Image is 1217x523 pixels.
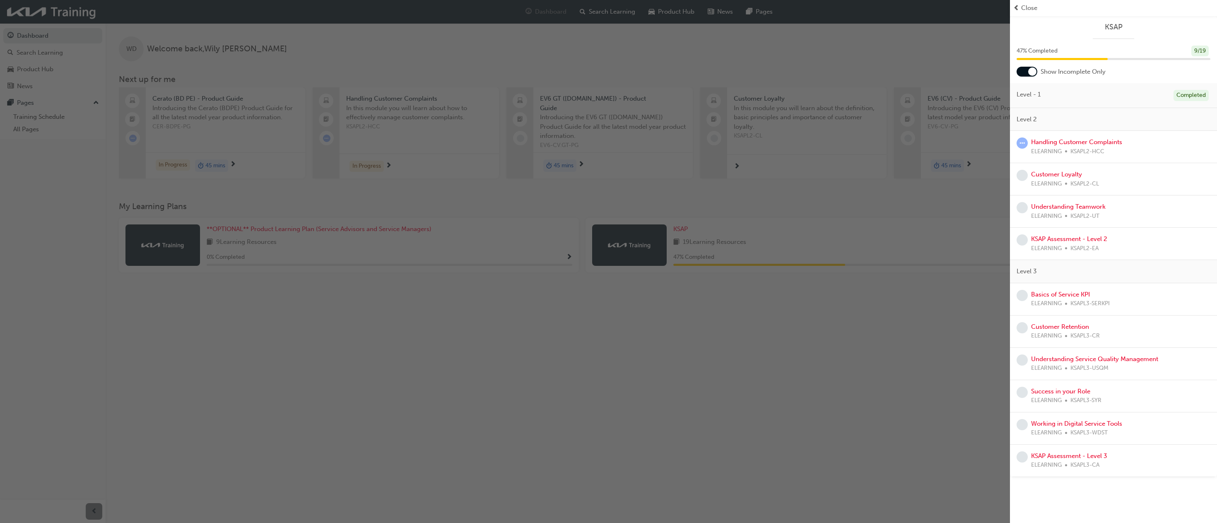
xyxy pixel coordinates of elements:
span: learningRecordVerb_ATTEMPT-icon [1017,137,1028,149]
span: Level 2 [1017,115,1037,124]
a: Handling Customer Complaints [1031,138,1122,146]
span: ELEARNING [1031,299,1062,308]
span: KSAPL3-CA [1070,460,1099,470]
span: ELEARNING [1031,460,1062,470]
span: ELEARNING [1031,331,1062,341]
a: Success in your Role [1031,388,1090,395]
div: 9 / 19 [1191,46,1209,57]
span: learningRecordVerb_NONE-icon [1017,322,1028,333]
a: Customer Loyalty [1031,171,1082,178]
div: Completed [1174,90,1209,101]
span: Level 3 [1017,267,1037,276]
span: learningRecordVerb_NONE-icon [1017,290,1028,301]
a: KSAP Assessment - Level 2 [1031,235,1107,243]
a: Understanding Service Quality Management [1031,355,1158,363]
span: learningRecordVerb_NONE-icon [1017,354,1028,366]
span: learningRecordVerb_NONE-icon [1017,234,1028,246]
span: ELEARNING [1031,244,1062,253]
span: prev-icon [1013,3,1019,13]
span: KSAPL3-CR [1070,331,1100,341]
a: Basics of Service KPI [1031,291,1090,298]
span: ELEARNING [1031,428,1062,438]
button: prev-iconClose [1013,3,1214,13]
a: Understanding Teamwork [1031,203,1106,210]
span: learningRecordVerb_NONE-icon [1017,451,1028,463]
span: Close [1021,3,1037,13]
span: ELEARNING [1031,179,1062,189]
span: KSAPL3-SERKPI [1070,299,1110,308]
span: ELEARNING [1031,147,1062,157]
span: KSAPL3-WDST [1070,428,1108,438]
span: ELEARNING [1031,396,1062,405]
span: learningRecordVerb_NONE-icon [1017,202,1028,213]
span: ELEARNING [1031,364,1062,373]
a: Customer Retention [1031,323,1089,330]
span: KSAPL2-CL [1070,179,1099,189]
span: Level - 1 [1017,90,1041,99]
span: KSAPL2-HCC [1070,147,1104,157]
span: learningRecordVerb_NONE-icon [1017,419,1028,430]
span: KSAPL3-SYR [1070,396,1101,405]
span: Show Incomplete Only [1041,67,1106,77]
span: ELEARNING [1031,212,1062,221]
a: Working in Digital Service Tools [1031,420,1122,427]
span: 47 % Completed [1017,46,1058,56]
span: learningRecordVerb_NONE-icon [1017,170,1028,181]
a: KSAP Assessment - Level 3 [1031,452,1107,460]
span: KSAPL2-EA [1070,244,1099,253]
span: KSAPL2-UT [1070,212,1099,221]
span: learningRecordVerb_NONE-icon [1017,387,1028,398]
span: KSAPL3-USQM [1070,364,1109,373]
a: KSAP [1017,22,1210,32]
